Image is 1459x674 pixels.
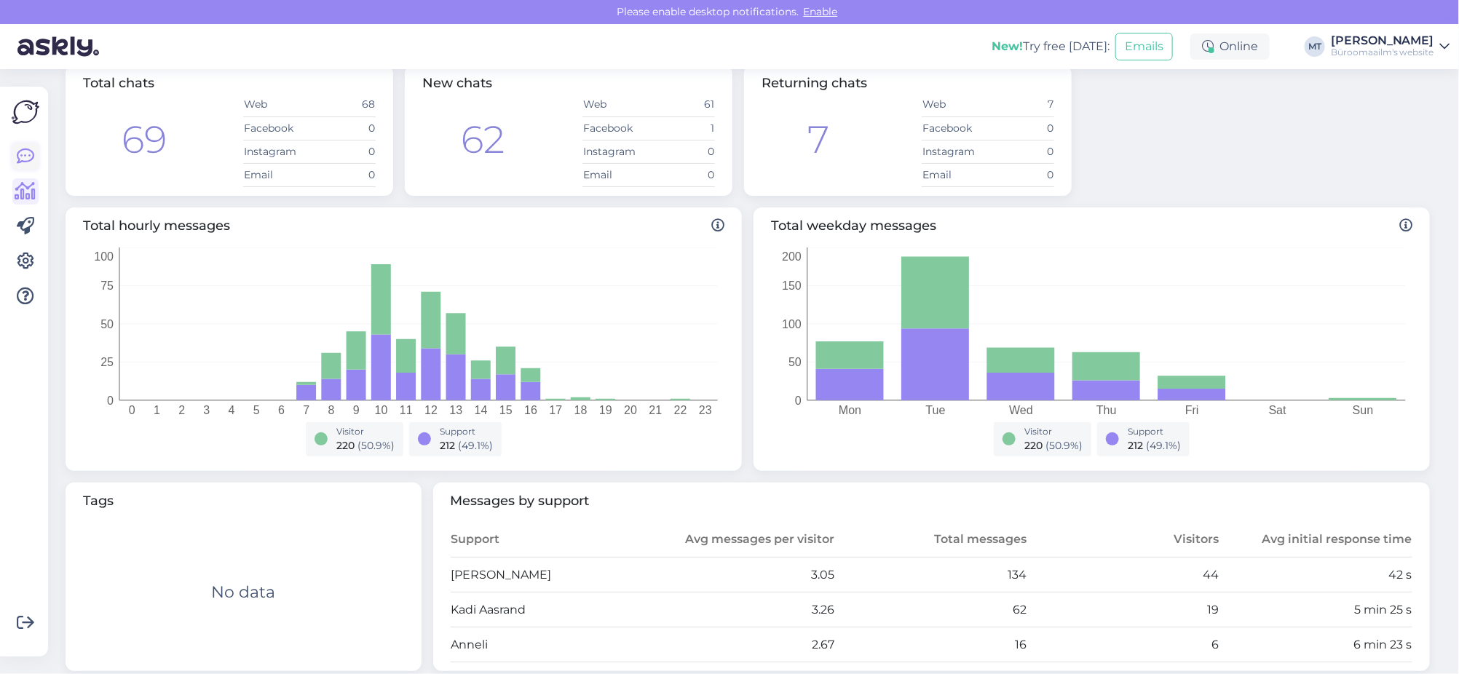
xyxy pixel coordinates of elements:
[309,140,376,163] td: 0
[211,580,275,604] div: No data
[1027,592,1219,627] td: 19
[1128,439,1143,452] span: 212
[278,404,285,416] tspan: 6
[243,163,309,186] td: Email
[1027,558,1219,592] td: 44
[524,404,537,416] tspan: 16
[699,404,712,416] tspan: 23
[458,439,493,452] span: ( 49.1 %)
[839,404,861,416] tspan: Mon
[451,523,643,558] th: Support
[328,404,335,416] tspan: 8
[424,404,438,416] tspan: 12
[94,250,114,262] tspan: 100
[353,404,360,416] tspan: 9
[440,425,493,438] div: Support
[649,404,662,416] tspan: 21
[549,404,562,416] tspan: 17
[83,75,154,91] span: Total chats
[782,317,802,330] tspan: 100
[1027,627,1219,662] td: 6
[451,491,1413,511] span: Messages by support
[1096,404,1117,416] tspan: Thu
[499,404,513,416] tspan: 15
[1146,439,1181,452] span: ( 49.1 %)
[922,163,988,186] td: Email
[100,317,114,330] tspan: 50
[1024,425,1083,438] div: Visitor
[100,279,114,292] tspan: 75
[107,394,114,406] tspan: 0
[422,75,492,91] span: New chats
[649,93,715,116] td: 61
[988,140,1054,163] td: 0
[1305,36,1325,57] div: MT
[1220,592,1412,627] td: 5 min 25 s
[771,216,1412,236] span: Total weekday messages
[309,163,376,186] td: 0
[451,592,643,627] td: Kadi Aasrand
[461,111,505,168] div: 62
[1220,523,1412,558] th: Avg initial response time
[1128,425,1181,438] div: Support
[922,116,988,140] td: Facebook
[83,491,404,511] span: Tags
[643,592,835,627] td: 3.26
[451,558,643,592] td: [PERSON_NAME]
[1331,35,1450,58] a: [PERSON_NAME]Büroomaailm's website
[178,404,185,416] tspan: 2
[926,404,946,416] tspan: Tue
[649,116,715,140] td: 1
[643,627,835,662] td: 2.67
[449,404,462,416] tspan: 13
[582,163,649,186] td: Email
[243,93,309,116] td: Web
[1269,404,1287,416] tspan: Sat
[835,592,1027,627] td: 62
[1353,404,1373,416] tspan: Sun
[375,404,388,416] tspan: 10
[1009,404,1033,416] tspan: Wed
[357,439,395,452] span: ( 50.9 %)
[336,425,395,438] div: Visitor
[400,404,413,416] tspan: 11
[835,523,1027,558] th: Total messages
[203,404,210,416] tspan: 3
[674,404,687,416] tspan: 22
[1185,404,1199,416] tspan: Fri
[336,439,355,452] span: 220
[922,93,988,116] td: Web
[574,404,588,416] tspan: 18
[782,279,802,292] tspan: 150
[1045,439,1083,452] span: ( 50.9 %)
[129,404,135,416] tspan: 0
[799,5,842,18] span: Enable
[1024,439,1043,452] span: 220
[782,250,802,262] tspan: 200
[835,627,1027,662] td: 16
[922,140,988,163] td: Instagram
[643,523,835,558] th: Avg messages per visitor
[309,93,376,116] td: 68
[582,116,649,140] td: Facebook
[649,140,715,163] td: 0
[1190,33,1270,60] div: Online
[1220,558,1412,592] td: 42 s
[1115,33,1173,60] button: Emails
[835,558,1027,592] td: 134
[582,140,649,163] td: Instagram
[243,140,309,163] td: Instagram
[229,404,235,416] tspan: 4
[807,111,829,168] div: 7
[451,627,643,662] td: Anneli
[1220,627,1412,662] td: 6 min 23 s
[1331,47,1434,58] div: Büroomaailm's website
[12,98,39,126] img: Askly Logo
[243,116,309,140] td: Facebook
[122,111,167,168] div: 69
[154,404,160,416] tspan: 1
[309,116,376,140] td: 0
[988,116,1054,140] td: 0
[624,404,637,416] tspan: 20
[762,75,867,91] span: Returning chats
